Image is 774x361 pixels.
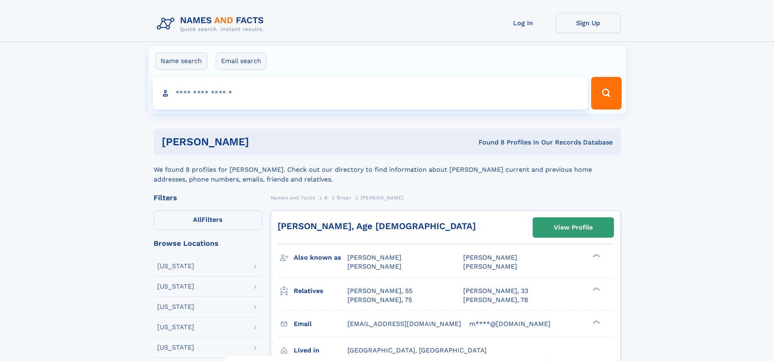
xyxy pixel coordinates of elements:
[278,221,476,231] a: [PERSON_NAME], Age [DEMOGRAPHIC_DATA]
[463,263,517,270] span: [PERSON_NAME]
[347,254,401,261] span: [PERSON_NAME]
[154,13,271,35] img: Logo Names and Facts
[347,320,461,328] span: [EMAIL_ADDRESS][DOMAIN_NAME]
[294,317,347,331] h3: Email
[337,193,351,203] a: Brear
[154,240,262,247] div: Browse Locations
[154,194,262,201] div: Filters
[591,286,601,291] div: ❯
[193,216,202,223] span: All
[360,195,404,201] span: [PERSON_NAME]
[554,218,593,237] div: View Profile
[324,193,328,203] a: B
[324,195,328,201] span: B
[154,210,262,230] label: Filters
[294,343,347,357] h3: Lived in
[347,287,412,295] a: [PERSON_NAME], 55
[155,53,207,70] label: Name search
[157,324,194,330] div: [US_STATE]
[347,295,412,304] a: [PERSON_NAME], 75
[216,53,267,70] label: Email search
[463,287,528,295] a: [PERSON_NAME], 33
[533,218,614,237] a: View Profile
[157,304,194,310] div: [US_STATE]
[271,193,315,203] a: Names and Facts
[337,195,351,201] span: Brear
[463,295,528,304] a: [PERSON_NAME], 78
[347,346,487,354] span: [GEOGRAPHIC_DATA], [GEOGRAPHIC_DATA]
[294,284,347,298] h3: Relatives
[491,13,556,33] a: Log In
[157,344,194,351] div: [US_STATE]
[157,263,194,269] div: [US_STATE]
[162,137,364,147] h1: [PERSON_NAME]
[463,254,517,261] span: [PERSON_NAME]
[154,155,621,184] div: We found 8 profiles for [PERSON_NAME]. Check out our directory to find information about [PERSON_...
[153,77,588,109] input: search input
[347,263,401,270] span: [PERSON_NAME]
[591,253,601,258] div: ❯
[294,251,347,265] h3: Also known as
[556,13,621,33] a: Sign Up
[591,77,621,109] button: Search Button
[157,283,194,290] div: [US_STATE]
[364,138,613,147] div: Found 8 Profiles In Our Records Database
[591,319,601,324] div: ❯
